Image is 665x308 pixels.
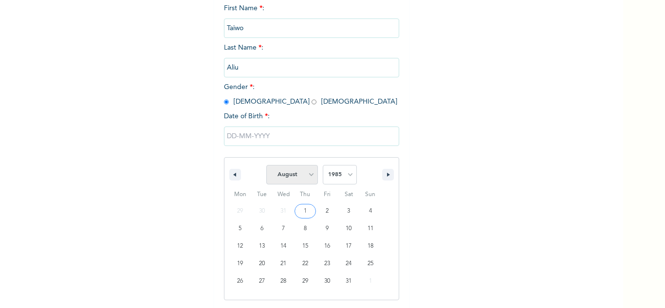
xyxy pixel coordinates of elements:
[359,237,381,255] button: 18
[304,202,307,220] span: 1
[359,202,381,220] button: 4
[295,237,316,255] button: 15
[237,272,243,290] span: 26
[280,237,286,255] span: 14
[224,111,270,122] span: Date of Birth :
[324,255,330,272] span: 23
[229,187,251,202] span: Mon
[273,187,295,202] span: Wed
[302,237,308,255] span: 15
[338,272,360,290] button: 31
[273,272,295,290] button: 28
[229,272,251,290] button: 26
[338,255,360,272] button: 24
[316,255,338,272] button: 23
[369,202,372,220] span: 4
[359,255,381,272] button: 25
[359,220,381,237] button: 11
[338,202,360,220] button: 3
[326,202,329,220] span: 2
[224,5,399,32] span: First Name :
[316,220,338,237] button: 9
[229,237,251,255] button: 12
[368,255,373,272] span: 25
[259,272,265,290] span: 27
[359,187,381,202] span: Sun
[224,84,397,105] span: Gender : [DEMOGRAPHIC_DATA] [DEMOGRAPHIC_DATA]
[259,237,265,255] span: 13
[338,187,360,202] span: Sat
[282,220,285,237] span: 7
[338,237,360,255] button: 17
[295,220,316,237] button: 8
[304,220,307,237] span: 8
[224,127,399,146] input: DD-MM-YYYY
[324,272,330,290] span: 30
[251,187,273,202] span: Tue
[316,202,338,220] button: 2
[346,237,351,255] span: 17
[224,44,399,71] span: Last Name :
[251,255,273,272] button: 20
[295,187,316,202] span: Thu
[280,255,286,272] span: 21
[239,220,241,237] span: 5
[260,220,263,237] span: 6
[316,237,338,255] button: 16
[368,237,373,255] span: 18
[229,255,251,272] button: 19
[295,272,316,290] button: 29
[316,187,338,202] span: Fri
[251,272,273,290] button: 27
[224,58,399,77] input: Enter your last name
[224,18,399,38] input: Enter your first name
[302,272,308,290] span: 29
[280,272,286,290] span: 28
[368,220,373,237] span: 11
[295,255,316,272] button: 22
[324,237,330,255] span: 16
[302,255,308,272] span: 22
[259,255,265,272] span: 20
[251,220,273,237] button: 6
[346,220,351,237] span: 10
[237,237,243,255] span: 12
[346,272,351,290] span: 31
[273,220,295,237] button: 7
[273,237,295,255] button: 14
[338,220,360,237] button: 10
[347,202,350,220] span: 3
[326,220,329,237] span: 9
[346,255,351,272] span: 24
[316,272,338,290] button: 30
[273,255,295,272] button: 21
[295,202,316,220] button: 1
[229,220,251,237] button: 5
[251,237,273,255] button: 13
[237,255,243,272] span: 19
